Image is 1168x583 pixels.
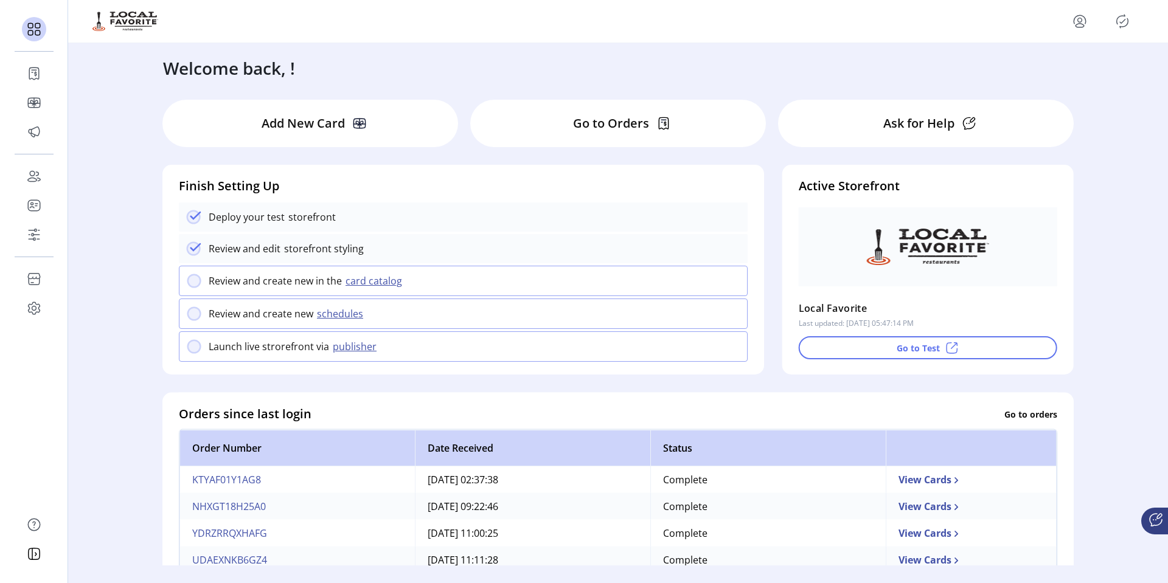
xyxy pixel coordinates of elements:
[179,177,748,195] h4: Finish Setting Up
[886,547,1057,573] td: View Cards
[650,547,886,573] td: Complete
[799,318,914,329] p: Last updated: [DATE] 05:47:14 PM
[415,466,650,493] td: [DATE] 02:37:38
[886,466,1057,493] td: View Cards
[883,114,954,133] p: Ask for Help
[280,241,364,256] p: storefront styling
[179,405,311,423] h4: Orders since last login
[209,339,329,354] p: Launch live strorefront via
[799,336,1057,359] button: Go to Test
[415,430,650,466] th: Date Received
[209,241,280,256] p: Review and edit
[179,493,415,520] td: NHXGT18H25A0
[1113,12,1132,31] button: Publisher Panel
[415,493,650,520] td: [DATE] 09:22:46
[209,274,342,288] p: Review and create new in the
[313,306,370,321] button: schedules
[179,430,415,466] th: Order Number
[886,520,1057,547] td: View Cards
[285,210,336,224] p: storefront
[1004,407,1057,420] p: Go to orders
[342,274,409,288] button: card catalog
[329,339,384,354] button: publisher
[415,520,650,547] td: [DATE] 11:00:25
[179,520,415,547] td: YDRZRRQXHAFG
[799,177,1057,195] h4: Active Storefront
[163,55,295,81] h3: Welcome back, !
[209,210,285,224] p: Deploy your test
[650,493,886,520] td: Complete
[1070,12,1090,31] button: menu
[799,298,867,318] p: Local Favorite
[650,466,886,493] td: Complete
[262,114,345,133] p: Add New Card
[179,547,415,573] td: UDAEXNKB6GZ4
[886,493,1057,520] td: View Cards
[415,547,650,573] td: [DATE] 11:11:28
[179,466,415,493] td: KTYAF01Y1AG8
[650,520,886,547] td: Complete
[92,12,158,31] img: logo
[573,114,649,133] p: Go to Orders
[209,306,313,321] p: Review and create new
[650,430,886,466] th: Status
